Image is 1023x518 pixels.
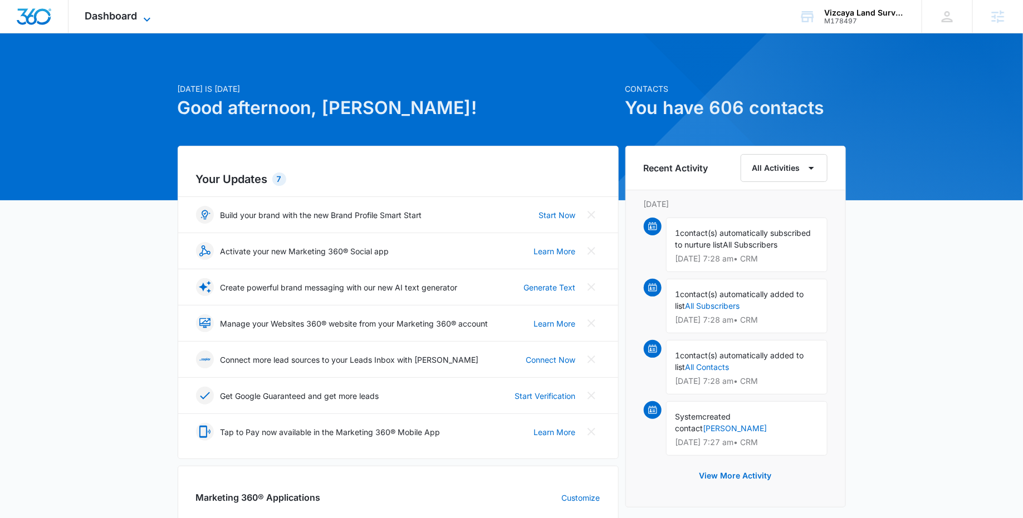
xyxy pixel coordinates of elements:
[583,351,600,368] button: Close
[583,206,600,224] button: Close
[29,29,123,38] div: Domain: [DOMAIN_NAME]
[111,65,120,73] img: tab_keywords_by_traffic_grey.svg
[676,316,818,324] p: [DATE] 7:28 am • CRM
[676,377,818,385] p: [DATE] 7:28 am • CRM
[676,289,804,310] span: contact(s) automatically added to list
[178,83,619,95] p: [DATE] is [DATE]
[676,255,818,263] p: [DATE] 7:28 am • CRM
[625,83,846,95] p: Contacts
[676,438,818,446] p: [DATE] 7:27 am • CRM
[676,412,731,433] span: created contact
[676,351,804,372] span: contact(s) automatically added to list
[221,282,458,293] p: Create powerful brand messaging with our new AI text generator
[196,171,600,188] h2: Your Updates
[272,172,286,186] div: 7
[221,354,479,366] p: Connect more lead sources to your Leads Inbox with [PERSON_NAME]
[221,426,440,438] p: Tap to Pay now available in the Marketing 360® Mobile App
[824,8,905,17] div: account name
[221,209,422,221] p: Build your brand with the new Brand Profile Smart Start
[676,228,811,249] span: contact(s) automatically subscribed to nurture list
[526,354,576,366] a: Connect Now
[85,10,138,22] span: Dashboard
[42,66,100,73] div: Domain Overview
[178,95,619,121] h1: Good afternoon, [PERSON_NAME]!
[221,245,389,257] p: Activate your new Marketing 360® Social app
[534,245,576,257] a: Learn More
[676,289,681,299] span: 1
[686,362,730,372] a: All Contacts
[534,318,576,329] a: Learn More
[18,18,27,27] img: logo_orange.svg
[676,412,703,421] span: System
[30,65,39,73] img: tab_domain_overview_orange.svg
[18,29,27,38] img: website_grey.svg
[515,390,576,402] a: Start Verification
[703,423,767,433] a: [PERSON_NAME]
[688,462,783,489] button: View More Activity
[196,491,321,504] h2: Marketing 360® Applications
[534,426,576,438] a: Learn More
[562,492,600,504] a: Customize
[686,301,740,310] a: All Subscribers
[824,17,905,25] div: account id
[583,387,600,404] button: Close
[723,240,778,249] span: All Subscribers
[583,314,600,332] button: Close
[123,66,188,73] div: Keywords by Traffic
[539,209,576,221] a: Start Now
[676,228,681,238] span: 1
[644,198,828,210] p: [DATE]
[524,282,576,293] a: Generate Text
[31,18,55,27] div: v 4.0.25
[221,390,379,402] p: Get Google Guaranteed and get more leads
[625,95,846,121] h1: You have 606 contacts
[583,278,600,296] button: Close
[644,161,708,175] h6: Recent Activity
[676,351,681,360] span: 1
[583,242,600,260] button: Close
[583,423,600,441] button: Close
[221,318,488,329] p: Manage your Websites 360® website from your Marketing 360® account
[741,154,828,182] button: All Activities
